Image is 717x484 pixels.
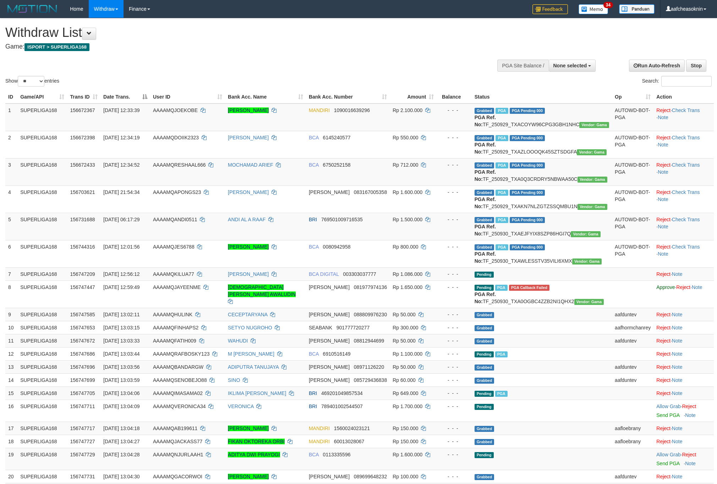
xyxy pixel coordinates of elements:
[228,390,286,396] a: IKLIMA [PERSON_NAME]
[103,312,139,317] span: [DATE] 13:02:11
[656,135,671,140] a: Reject
[103,325,139,330] span: [DATE] 13:03:15
[439,337,469,344] div: - - -
[5,90,17,104] th: ID
[642,76,712,87] label: Search:
[5,308,17,321] td: 9
[70,284,95,290] span: 156747447
[153,284,201,290] span: AAAAMQJAYEENME
[390,90,437,104] th: Amount: activate to sort column ascending
[153,338,196,344] span: AAAAMQFATIH009
[682,452,696,457] a: Reject
[17,360,67,373] td: SUPERLIGA168
[309,284,350,290] span: [PERSON_NAME]
[309,338,350,344] span: [PERSON_NAME]
[672,162,700,168] a: Check Trans
[656,474,671,479] a: Reject
[24,43,89,51] span: ISPORT > SUPERLIGA168
[228,162,273,168] a: MOCHAMAD ARIEF
[510,135,545,141] span: PGA Pending
[153,217,197,222] span: AAAAMQANDI0511
[309,377,350,383] span: [PERSON_NAME]
[153,351,210,357] span: AAAAMQRAFBOSKY123
[612,240,653,267] td: AUTOWD-BOT-PGA
[103,244,139,250] span: [DATE] 12:01:56
[472,158,612,185] td: TF_250929_TXA0Q3CRDRY5NBWAA50C
[574,299,604,305] span: Vendor URL: https://trx31.1velocity.biz
[70,217,95,222] span: 156731688
[510,217,545,223] span: PGA Pending
[672,474,683,479] a: Note
[672,325,683,330] a: Note
[228,107,269,113] a: [PERSON_NAME]
[510,244,545,250] span: PGA Pending
[228,244,269,250] a: [PERSON_NAME]
[323,135,351,140] span: Copy 6145240577 to clipboard
[686,60,706,72] a: Stop
[228,439,285,444] a: FIKAN OKTOREKA ORBI
[475,162,494,168] span: Grabbed
[475,325,494,331] span: Grabbed
[228,377,240,383] a: SINO
[439,243,469,250] div: - - -
[309,244,319,250] span: BCA
[475,135,494,141] span: Grabbed
[656,425,671,431] a: Reject
[393,338,416,344] span: Rp 50.000
[653,104,714,131] td: · ·
[495,285,508,291] span: Marked by aafsoumeymey
[672,244,700,250] a: Check Trans
[656,244,671,250] a: Reject
[437,90,471,104] th: Balance
[472,280,612,308] td: TF_250930_TXA0OGBC4ZZB2NI1QHX2
[393,189,422,195] span: Rp 1.600.000
[579,4,608,14] img: Button%20Memo.svg
[656,390,671,396] a: Reject
[571,231,601,237] span: Vendor URL: https://trx31.1velocity.biz
[653,321,714,334] td: ·
[475,244,494,250] span: Grabbed
[658,169,668,175] a: Note
[682,404,696,409] a: Reject
[5,43,471,50] h4: Game:
[17,185,67,213] td: SUPERLIGA168
[653,334,714,347] td: ·
[510,190,545,196] span: PGA Pending
[658,196,668,202] a: Note
[70,364,95,370] span: 156747696
[354,284,387,290] span: Copy 081977974136 to clipboard
[17,90,67,104] th: Game/API: activate to sort column ascending
[629,60,685,72] a: Run Auto-Refresh
[672,271,683,277] a: Note
[653,360,714,373] td: ·
[393,244,418,250] span: Rp 800.000
[393,135,418,140] span: Rp 550.000
[475,108,494,114] span: Grabbed
[17,131,67,158] td: SUPERLIGA168
[228,474,269,479] a: [PERSON_NAME]
[5,321,17,334] td: 10
[336,325,370,330] span: Copy 901777720277 to clipboard
[153,107,198,113] span: AAAAMQJOEKOBE
[672,364,683,370] a: Note
[579,122,609,128] span: Vendor URL: https://trx31.1velocity.biz
[67,90,100,104] th: Trans ID: activate to sort column ascending
[692,284,702,290] a: Note
[496,190,508,196] span: Marked by aafchhiseyha
[510,162,545,168] span: PGA Pending
[100,90,150,104] th: Date Trans.: activate to sort column descending
[228,312,267,317] a: CECEPTARYANA
[672,351,683,357] a: Note
[228,338,248,344] a: WAHUDI
[343,271,376,277] span: Copy 003303037777 to clipboard
[496,244,508,250] span: Marked by aafsoycanthlai
[17,347,67,360] td: SUPERLIGA168
[5,334,17,347] td: 11
[475,312,494,318] span: Grabbed
[103,107,139,113] span: [DATE] 12:33:39
[658,251,668,257] a: Note
[393,162,418,168] span: Rp 712.000
[612,334,653,347] td: aafduntev
[619,4,655,14] img: panduan.png
[5,280,17,308] td: 8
